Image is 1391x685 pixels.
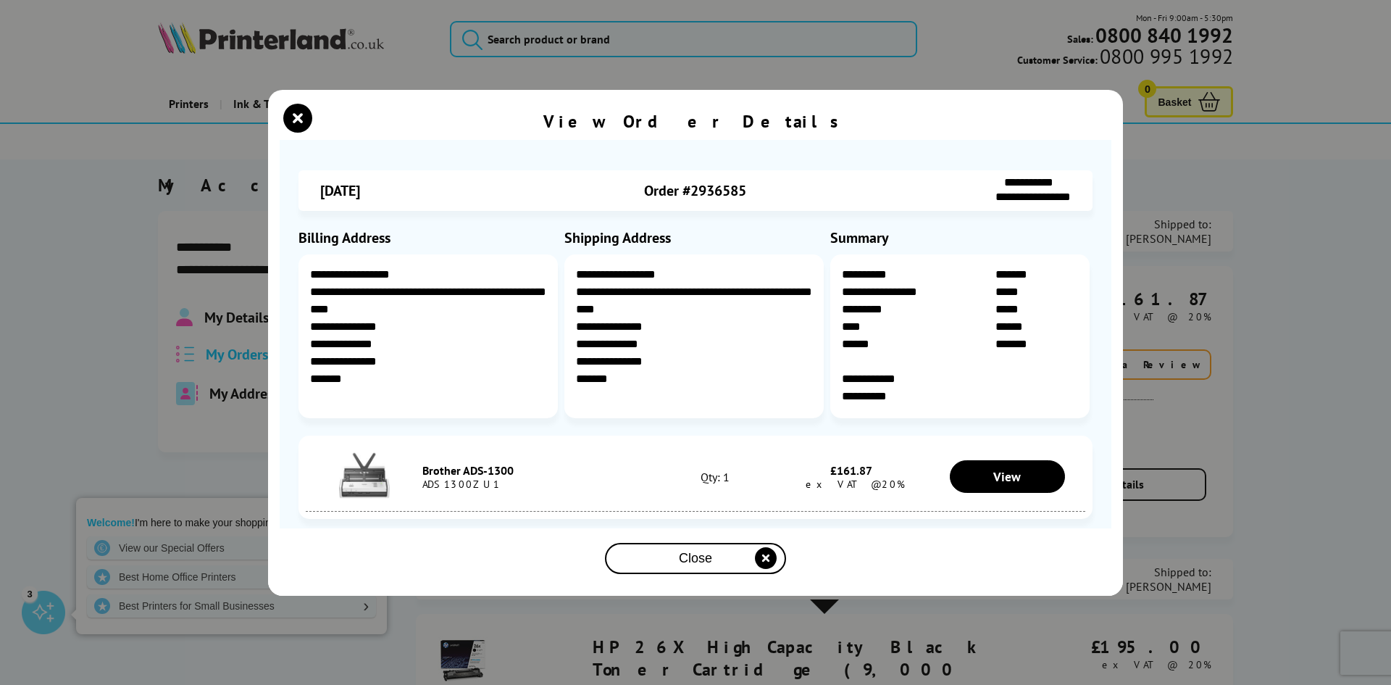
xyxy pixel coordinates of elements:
[605,543,786,574] button: close modal
[950,460,1066,493] a: View
[298,228,561,247] div: Billing Address
[422,478,656,491] div: ADS1300ZU1
[830,463,872,478] span: £161.87
[422,463,656,478] div: Brother ADS-1300
[287,107,309,129] button: close modal
[644,181,746,200] span: Order #2936585
[656,470,773,484] div: Qty: 1
[564,228,827,247] div: Shipping Address
[320,181,360,200] span: [DATE]
[798,478,905,491] span: ex VAT @20%
[993,468,1021,485] span: View
[339,450,390,501] img: Brother ADS-1300
[543,110,848,133] div: View Order Details
[830,228,1093,247] div: Summary
[679,551,712,566] span: Close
